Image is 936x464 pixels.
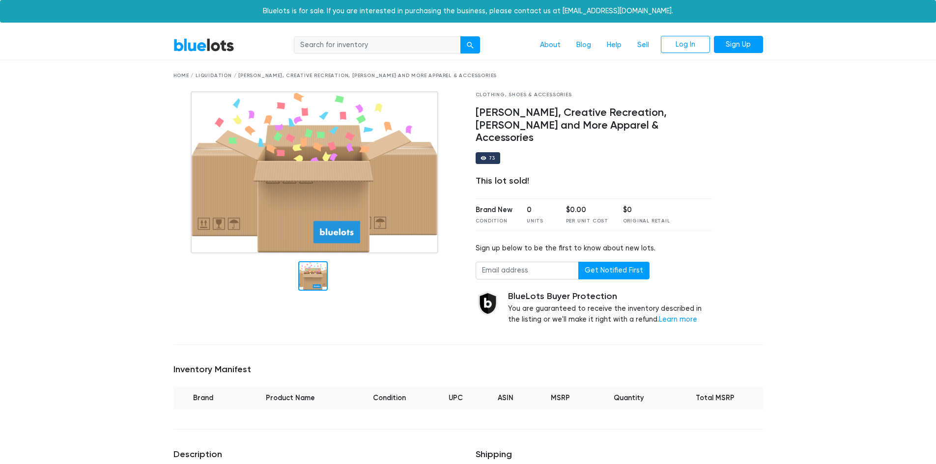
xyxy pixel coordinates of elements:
div: Clothing, Shoes & Accessories [476,91,713,99]
a: Learn more [659,315,697,324]
div: Per Unit Cost [566,218,608,225]
a: About [532,36,568,55]
img: buyer_protection_shield-3b65640a83011c7d3ede35a8e5a80bfdfaa6a97447f0071c1475b91a4b0b3d01.png [476,291,500,316]
div: Sign up below to be the first to know about new lots. [476,243,713,254]
div: Brand New [476,205,512,216]
a: BlueLots [173,38,234,52]
div: 73 [489,156,496,161]
a: Blog [568,36,599,55]
div: $0.00 [566,205,608,216]
h5: Shipping [476,449,763,460]
h4: [PERSON_NAME], Creative Recreation, [PERSON_NAME] and More Apparel & Accessories [476,107,713,145]
div: 0 [527,205,551,216]
h5: Description [173,449,461,460]
input: Search for inventory [294,36,461,54]
th: Quantity [590,387,668,409]
th: Product Name [233,387,347,409]
th: Total MSRP [668,387,763,409]
h5: Inventory Manifest [173,364,763,375]
a: Sell [629,36,657,55]
a: Log In [661,36,710,54]
div: Home / Liquidation / [PERSON_NAME], Creative Recreation, [PERSON_NAME] and More Apparel & Accesso... [173,72,763,80]
th: Condition [347,387,431,409]
h5: BlueLots Buyer Protection [508,291,713,302]
th: MSRP [532,387,590,409]
a: Help [599,36,629,55]
a: Sign Up [714,36,763,54]
div: $0 [623,205,670,216]
th: UPC [431,387,480,409]
div: Units [527,218,551,225]
th: ASIN [480,387,532,409]
input: Email address [476,262,579,279]
th: Brand [173,387,233,409]
img: box_graphic.png [191,91,438,253]
div: This lot sold! [476,176,713,187]
button: Get Notified First [578,262,650,279]
div: Condition [476,218,512,225]
div: Original Retail [623,218,670,225]
div: You are guaranteed to receive the inventory described in the listing or we'll make it right with ... [508,291,713,325]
